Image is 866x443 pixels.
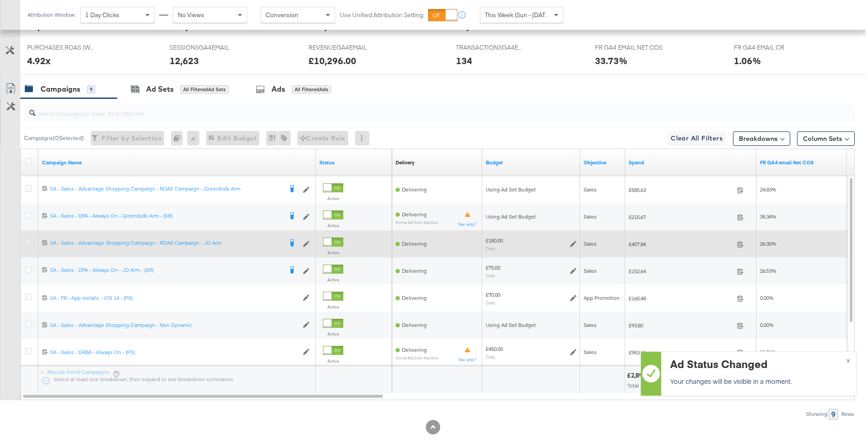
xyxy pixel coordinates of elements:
[486,291,500,298] div: £70.00
[309,43,376,52] span: REVENUEGA4EMAIL
[50,349,298,356] a: SA - Sales - DABA - Always On - (PS)
[806,411,829,417] div: Showing:
[323,250,343,256] label: Active
[27,54,51,67] div: 4.92x
[323,358,343,364] label: Active
[402,322,427,328] span: Delivering
[595,43,663,52] span: FR GA4 EMAIL NET COS
[50,322,298,329] a: SA - Sales - Advantage Shopping Campaign - Non Dynamic
[27,43,95,52] span: PURCHASES ROAS (WEBSITE EVENTS)
[323,277,343,283] label: Active
[50,185,282,192] div: SA - Sales - Advantage Shopping Campaign - ROAS Campaign - Greenbids Arm
[486,186,576,193] div: Using Ad Set Budget
[840,352,857,368] button: ×
[402,267,427,274] span: Delivering
[846,354,850,365] span: ×
[760,322,774,328] span: 0.00%
[760,349,776,355] span: 31.01%
[667,131,726,146] button: Clear All Filters
[50,322,298,329] div: SA - Sales - Advantage Shopping Campaign - Non Dynamic
[50,294,298,302] a: SA - FR - App installs - iOS 14 - (PS)
[146,84,174,94] div: Ad Sets
[760,267,776,274] span: 26.53%
[50,239,282,248] a: SA - Sales - Advantage Shopping Campaign - ROAS Campaign - JD Arm
[50,294,298,302] div: SA - FR - App installs - iOS 14 - (PS)
[760,186,776,193] span: 24.83%
[41,84,80,94] div: Campaigns
[486,273,495,278] sub: Daily
[309,54,356,67] div: £10,296.00
[180,85,229,93] div: All Filtered Ad Sets
[734,54,761,67] div: 1.06%
[584,322,597,328] span: Sales
[629,241,733,247] span: £407.84
[171,131,187,145] div: 0
[456,43,524,52] span: TRANSACTIONSGA4EMAIL
[486,159,576,166] a: The maximum amount you're willing to spend on your ads, on average each day or over the lifetime ...
[584,267,597,274] span: Sales
[627,371,656,380] div: £2,895.18
[629,349,733,356] span: £953.31
[584,240,597,247] span: Sales
[85,11,120,19] span: 1 Day Clicks
[486,345,503,353] div: £450.00
[629,322,733,329] span: £93.80
[396,159,415,166] div: Delivery
[841,411,855,417] div: Rows
[50,349,298,356] div: SA - Sales - DABA - Always On - (PS)
[670,356,845,371] div: Ad Status Changed
[50,239,282,247] div: SA - Sales - Advantage Shopping Campaign - ROAS Campaign - JD Arm
[629,295,733,302] span: £160.48
[36,101,778,118] input: Search Campaigns by Name, ID or Objective
[627,382,656,389] span: Total Spend
[797,131,855,146] button: Column Sets
[170,43,237,52] span: SESSIONSGA4EMAIL
[485,11,553,19] span: This Week (Sun - [DATE])
[629,187,733,193] span: £585.63
[340,11,424,19] label: Use Unified Attribution Setting:
[733,131,790,146] button: Breakdowns
[402,211,427,218] span: Delivering
[584,213,597,220] span: Sales
[486,322,576,329] div: Using Ad Set Budget
[584,186,597,193] span: Sales
[402,346,427,353] span: Delivering
[671,133,723,144] span: Clear All Filters
[266,11,298,19] span: Conversion
[170,54,199,67] div: 12,623
[323,331,343,337] label: Active
[402,186,427,193] span: Delivering
[402,240,427,247] span: Delivering
[323,223,343,228] label: Active
[734,43,802,52] span: FR GA4 EMAIL CR
[456,54,472,67] div: 134
[319,159,388,166] a: Shows the current state of your Ad Campaign.
[486,246,495,251] sub: Daily
[629,268,733,275] span: £152.64
[50,212,282,221] a: SA - Sales - DPA - Always On - Greenbids Arm - (SR)
[670,377,845,386] p: Your changes will be visible in a moment.
[402,294,427,301] span: Delivering
[629,214,733,220] span: £215.67
[595,54,627,67] div: 33.73%
[584,294,620,301] span: App Promotion
[760,240,776,247] span: 26.30%
[760,213,776,220] span: 35.34%
[396,220,438,225] sub: Some Ad Sets Inactive
[292,85,331,93] div: All Filtered Ads
[486,237,503,244] div: £180.00
[486,300,495,305] sub: Daily
[50,212,282,219] div: SA - Sales - DPA - Always On - Greenbids Arm - (SR)
[829,409,838,420] div: 9
[629,159,753,166] a: The total amount spent to date.
[178,11,204,19] span: No Views
[27,12,76,18] div: Attribution Window:
[87,85,95,93] div: 9
[760,159,843,166] a: FR GA4 Net COS
[396,355,438,360] sub: Some Ad Sets Inactive
[584,159,622,166] a: Your campaign's objective.
[323,304,343,310] label: Active
[50,266,282,275] a: SA - Sales - DPA - Always On - JD Arm - (SR)
[760,294,774,301] span: 0.00%
[486,213,576,220] div: Using Ad Set Budget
